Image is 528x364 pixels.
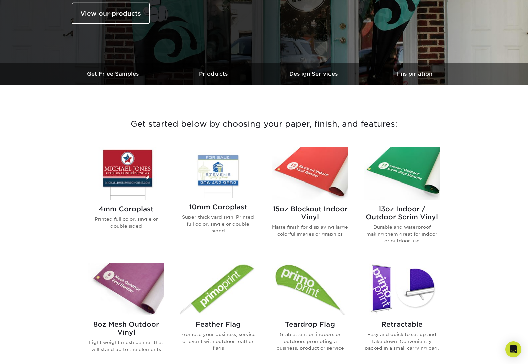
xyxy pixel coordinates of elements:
a: 15oz Blockout Indoor Vinyl Banners 15oz Blockout Indoor Vinyl Matte finish for displaying large c... [272,147,348,255]
h2: 4mm Coroplast [88,205,164,213]
h3: Products [164,71,264,77]
img: Retractable Banner Stands [364,263,440,315]
a: 13oz Indoor / Outdoor Scrim Vinyl Banners 13oz Indoor / Outdoor Scrim Vinyl Durable and waterproo... [364,147,440,255]
img: 4mm Coroplast Signs [88,147,164,200]
h3: Inspiration [364,71,465,77]
img: Feather Flag Flags [180,263,256,315]
h3: Design Services [264,71,364,77]
h2: Teardrop Flag [272,320,348,328]
a: Inspiration [364,63,465,85]
a: Get Free Samples [63,63,164,85]
img: 15oz Blockout Indoor Vinyl Banners [272,147,348,200]
a: Retractable Banner Stands Retractable Easy and quick to set up and take down. Conveniently packed... [364,263,440,363]
a: Products [164,63,264,85]
a: Feather Flag Flags Feather Flag Promote your business, service or event with outdoor feather flags [180,263,256,363]
h3: Get started below by choosing your paper, finish, and features: [69,109,459,139]
p: Printed full color, single or double sided [88,216,164,229]
h3: Get Free Samples [63,71,164,77]
img: 10mm Coroplast Signs [180,147,256,198]
a: 10mm Coroplast Signs 10mm Coroplast Super thick yard sign. Printed full color, single or double s... [180,147,256,255]
p: Easy and quick to set up and take down. Conveniently packed in a small carrying bag. [364,331,440,351]
p: Matte finish for displaying large colorful images or graphics [272,224,348,237]
img: 8oz Mesh Outdoor Vinyl Banners [88,263,164,315]
a: 8oz Mesh Outdoor Vinyl Banners 8oz Mesh Outdoor Vinyl Light weight mesh banner that will stand up... [88,263,164,363]
p: Light weight mesh banner that will stand up to the elements [88,339,164,353]
img: Teardrop Flag Flags [272,263,348,315]
div: Open Intercom Messenger [505,341,521,357]
p: Promote your business, service or event with outdoor feather flags [180,331,256,351]
p: Grab attention indoors or outdoors promoting a business, product or service [272,331,348,351]
a: Teardrop Flag Flags Teardrop Flag Grab attention indoors or outdoors promoting a business, produc... [272,263,348,363]
h2: Retractable [364,320,440,328]
h2: 8oz Mesh Outdoor Vinyl [88,320,164,336]
a: View our products [72,3,150,24]
h2: Feather Flag [180,320,256,328]
h2: 15oz Blockout Indoor Vinyl [272,205,348,221]
img: 13oz Indoor / Outdoor Scrim Vinyl Banners [364,147,440,200]
h2: 13oz Indoor / Outdoor Scrim Vinyl [364,205,440,221]
h2: 10mm Coroplast [180,203,256,211]
p: Durable and waterproof making them great for indoor or outdoor use [364,224,440,244]
p: Super thick yard sign. Printed full color, single or double sided [180,214,256,234]
a: 4mm Coroplast Signs 4mm Coroplast Printed full color, single or double sided [88,147,164,255]
a: Design Services [264,63,364,85]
